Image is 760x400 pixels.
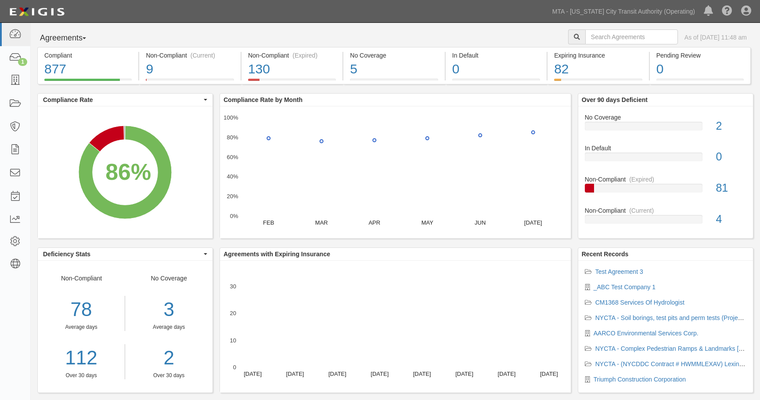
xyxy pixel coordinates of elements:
[709,149,753,165] div: 0
[585,113,746,144] a: No Coverage2
[554,60,642,79] div: 82
[650,79,751,86] a: Pending Review0
[446,79,547,86] a: In Default0
[371,371,389,377] text: [DATE]
[578,144,753,153] div: In Default
[455,371,473,377] text: [DATE]
[227,134,238,141] text: 80%
[18,58,27,66] div: 1
[421,219,434,226] text: MAY
[709,211,753,227] div: 4
[223,96,303,103] b: Compliance Rate by Month
[44,51,132,60] div: Compliant
[132,372,206,379] div: Over 30 days
[132,344,206,372] a: 2
[233,364,236,371] text: 0
[524,219,542,226] text: [DATE]
[38,106,213,238] svg: A chart.
[244,371,262,377] text: [DATE]
[132,296,206,324] div: 3
[139,79,240,86] a: Non-Compliant(Current)9
[227,153,238,160] text: 60%
[223,251,330,258] b: Agreements with Expiring Insurance
[315,219,328,226] text: MAR
[44,60,132,79] div: 877
[43,95,202,104] span: Compliance Rate
[38,324,125,331] div: Average days
[132,324,206,331] div: Average days
[594,376,686,383] a: Triumph Construction Corporation
[38,296,125,324] div: 78
[328,371,346,377] text: [DATE]
[37,29,103,47] button: Agreements
[227,173,238,180] text: 40%
[38,372,125,379] div: Over 30 days
[595,268,643,275] a: Test Agreement 3
[452,51,540,60] div: In Default
[241,79,342,86] a: Non-Compliant(Expired)130
[230,213,238,219] text: 0%
[224,114,239,121] text: 100%
[7,4,67,20] img: Logo
[38,248,213,260] button: Deficiency Stats
[292,51,317,60] div: (Expired)
[585,144,746,175] a: In Default0
[146,51,234,60] div: Non-Compliant (Current)
[709,118,753,134] div: 2
[594,284,656,291] a: _ABC Test Company 1
[350,60,438,79] div: 5
[248,60,336,79] div: 130
[230,337,236,343] text: 10
[146,60,234,79] div: 9
[230,283,236,290] text: 30
[191,51,215,60] div: (Current)
[452,60,540,79] div: 0
[656,60,744,79] div: 0
[263,219,274,226] text: FEB
[722,6,732,17] i: Help Center - Complianz
[547,79,648,86] a: Expiring Insurance82
[684,33,747,42] div: As of [DATE] 11:48 am
[585,175,746,206] a: Non-Compliant(Expired)81
[578,113,753,122] div: No Coverage
[350,51,438,60] div: No Coverage
[413,371,431,377] text: [DATE]
[343,79,444,86] a: No Coverage5
[582,96,648,103] b: Over 90 days Deficient
[105,156,151,188] div: 86%
[629,175,654,184] div: (Expired)
[594,330,699,337] a: AARCO Environmental Services Corp.
[554,51,642,60] div: Expiring Insurance
[369,219,381,226] text: APR
[548,3,699,20] a: MTA - [US_STATE] City Transit Authority (Operating)
[43,250,202,258] span: Deficiency Stats
[540,371,558,377] text: [DATE]
[38,274,125,379] div: Non-Compliant
[38,94,213,106] button: Compliance Rate
[585,206,746,231] a: Non-Compliant(Current)4
[578,206,753,215] div: Non-Compliant
[595,299,684,306] a: CM1368 Services Of Hydrologist
[230,310,236,316] text: 20
[38,344,125,372] a: 112
[585,29,678,44] input: Search Agreements
[475,219,486,226] text: JUN
[227,193,238,200] text: 20%
[248,51,336,60] div: Non-Compliant (Expired)
[125,274,213,379] div: No Coverage
[656,51,744,60] div: Pending Review
[498,371,516,377] text: [DATE]
[286,371,304,377] text: [DATE]
[37,79,138,86] a: Compliant877
[220,106,571,238] svg: A chart.
[629,206,654,215] div: (Current)
[220,261,571,393] svg: A chart.
[578,175,753,184] div: Non-Compliant
[582,251,629,258] b: Recent Records
[709,180,753,196] div: 81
